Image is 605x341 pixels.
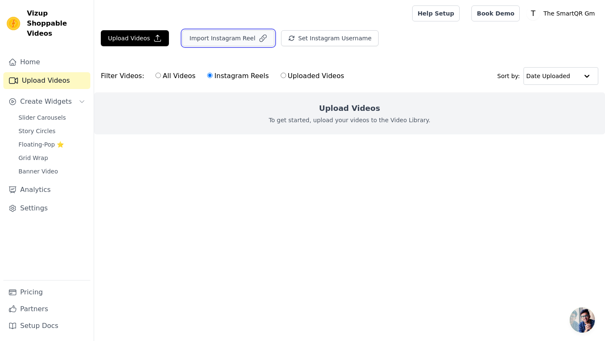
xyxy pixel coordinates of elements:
a: Setup Docs [3,317,90,334]
span: Vizup Shoppable Videos [27,8,87,39]
a: Pricing [3,284,90,301]
h2: Upload Videos [319,102,380,114]
span: Floating-Pop ⭐ [18,140,64,149]
label: Uploaded Videos [280,71,345,81]
div: Filter Videos: [101,66,349,86]
a: Grid Wrap [13,152,90,164]
a: Upload Videos [3,72,90,89]
span: Create Widgets [20,97,72,107]
input: Uploaded Videos [281,73,286,78]
a: Book Demo [471,5,520,21]
label: Instagram Reels [207,71,269,81]
span: Story Circles [18,127,55,135]
text: T [531,9,536,18]
button: Import Instagram Reel [182,30,274,46]
a: Banner Video [13,165,90,177]
a: Analytics [3,181,90,198]
span: Slider Carousels [18,113,66,122]
button: Create Widgets [3,93,90,110]
input: Instagram Reels [207,73,213,78]
span: Banner Video [18,167,58,176]
a: Partners [3,301,90,317]
a: Floating-Pop ⭐ [13,139,90,150]
a: Slider Carousels [13,112,90,123]
button: Set Instagram Username [281,30,379,46]
p: To get started, upload your videos to the Video Library. [269,116,431,124]
button: T The SmartQR Gm [526,6,598,21]
p: The SmartQR Gm [540,6,598,21]
a: Open chat [570,307,595,333]
a: Settings [3,200,90,217]
span: Grid Wrap [18,154,48,162]
button: Upload Videos [101,30,169,46]
a: Story Circles [13,125,90,137]
a: Home [3,54,90,71]
div: Sort by: [497,67,599,85]
img: Vizup [7,17,20,30]
input: All Videos [155,73,161,78]
a: Help Setup [412,5,460,21]
label: All Videos [155,71,196,81]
